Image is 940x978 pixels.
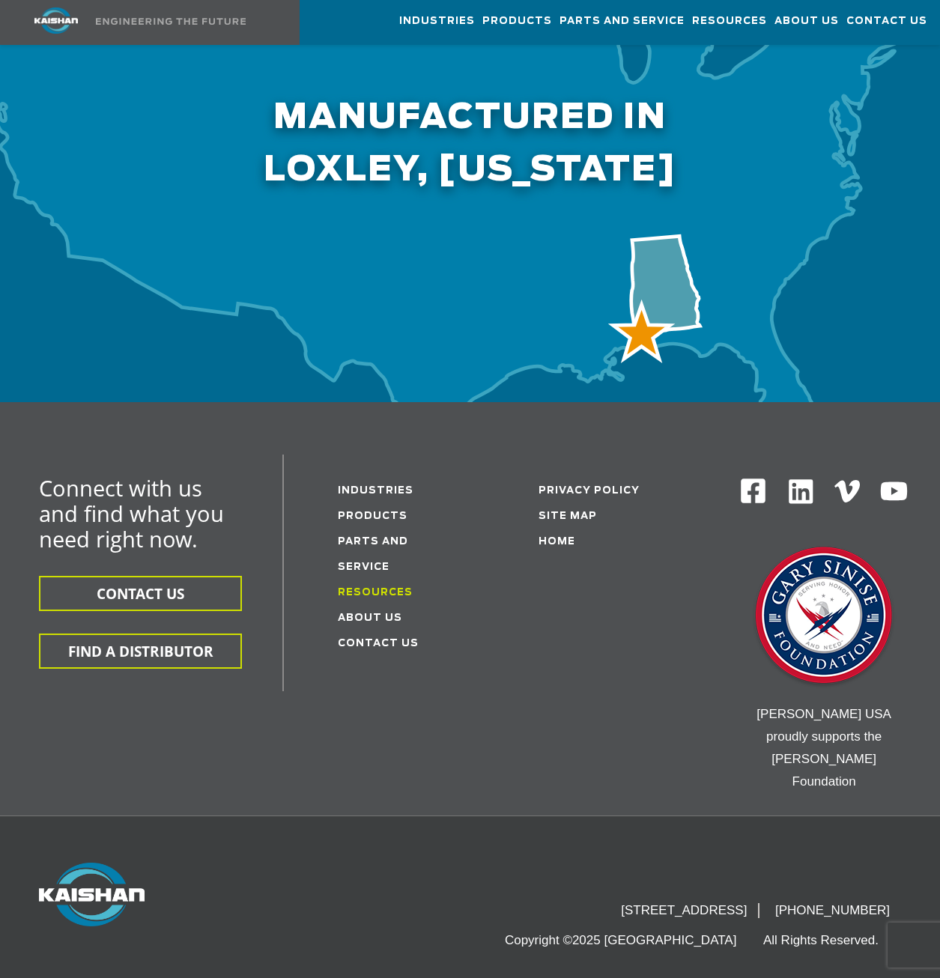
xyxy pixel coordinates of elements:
[763,933,901,948] li: All Rights Reserved.
[560,13,685,30] span: Parts and Service
[834,480,860,502] img: Vimeo
[338,537,408,572] a: Parts and service
[539,537,575,547] a: Home
[399,1,475,41] a: Industries
[96,18,246,25] img: Engineering the future
[505,933,759,948] li: Copyright ©2025 [GEOGRAPHIC_DATA]
[692,13,767,30] span: Resources
[846,13,927,30] span: Contact Us
[338,613,402,623] a: About Us
[539,486,640,496] a: Privacy Policy
[610,903,759,918] li: [STREET_ADDRESS]
[560,1,685,41] a: Parts and Service
[786,477,816,506] img: Linkedin
[338,486,413,496] a: Industries
[482,1,552,41] a: Products
[846,1,927,41] a: Contact Us
[399,13,475,30] span: Industries
[39,634,242,669] button: FIND A DISTRIBUTOR
[39,473,224,553] span: Connect with us and find what you need right now.
[774,13,839,30] span: About Us
[749,542,899,692] img: Gary Sinise Foundation
[338,511,407,521] a: Products
[774,1,839,41] a: About Us
[482,13,552,30] span: Products
[39,863,145,926] img: Kaishan
[338,588,413,598] a: Resources
[756,707,891,789] span: [PERSON_NAME] USA proudly supports the [PERSON_NAME] Foundation
[39,576,242,611] button: CONTACT US
[739,477,767,505] img: Facebook
[879,477,909,506] img: Youtube
[338,639,419,649] a: Contact Us
[692,1,767,41] a: Resources
[764,903,901,918] li: [PHONE_NUMBER]
[539,511,597,521] a: Site Map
